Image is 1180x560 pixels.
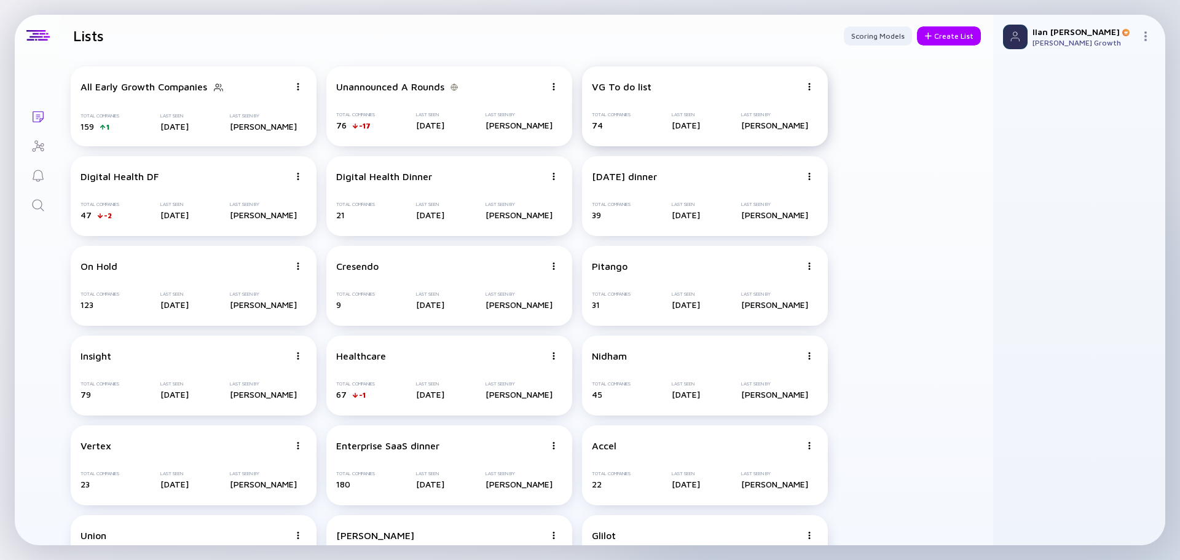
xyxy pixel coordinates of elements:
div: [PERSON_NAME] [230,121,297,132]
img: Menu [294,352,302,360]
div: [PERSON_NAME] [230,210,297,220]
div: Last Seen By [741,202,808,207]
div: 1 [106,122,109,132]
div: Last Seen [160,202,189,207]
div: Ilan [PERSON_NAME] [1032,26,1136,37]
span: 21 [336,210,345,220]
div: Last Seen [672,381,700,387]
div: Glilot [592,530,616,541]
span: 31 [592,299,600,310]
div: Last Seen By [486,291,553,297]
span: 9 [336,299,341,310]
div: Unannounced A Rounds [336,81,444,92]
div: Total Companies [592,471,631,476]
div: Scoring Models [844,26,912,45]
div: Total Companies [592,202,631,207]
div: Last Seen [672,471,700,476]
div: [PERSON_NAME] [486,479,553,489]
div: Last Seen [160,471,189,476]
div: Last Seen By [741,381,808,387]
div: [PERSON_NAME] [336,530,414,541]
img: Menu [1141,31,1150,41]
img: Menu [806,352,813,360]
div: Last Seen By [230,202,297,207]
span: 47 [81,210,92,220]
span: 22 [592,479,602,489]
div: Last Seen By [741,112,808,117]
span: 23 [81,479,90,489]
div: Total Companies [336,112,375,117]
div: [PERSON_NAME] [741,120,808,130]
div: [PERSON_NAME] [486,120,553,130]
div: Last Seen By [741,291,808,297]
div: Pitango [592,261,627,272]
div: -2 [104,211,112,220]
div: Total Companies [81,471,119,476]
div: Last Seen By [230,113,297,119]
div: Cresendo [336,261,379,272]
img: Menu [550,173,557,180]
div: Vertex [81,440,111,451]
img: Menu [294,442,302,449]
span: 67 [336,389,347,400]
div: [DATE] [672,479,700,489]
div: Last Seen [416,202,444,207]
div: [DATE] [672,389,700,400]
a: Investor Map [15,130,61,160]
div: [DATE] [160,389,189,400]
div: Total Companies [336,291,375,297]
div: [DATE] dinner [592,171,657,182]
span: 39 [592,210,601,220]
div: On Hold [81,261,117,272]
img: Menu [294,532,302,539]
span: 159 [81,121,94,132]
div: [DATE] [416,389,444,400]
div: Last Seen By [741,471,808,476]
div: [PERSON_NAME] [230,299,297,310]
div: Total Companies [81,291,119,297]
img: Menu [806,173,813,180]
a: Lists [15,101,61,130]
button: Create List [917,26,981,45]
div: All Early Growth Companies [81,81,207,92]
div: Total Companies [336,471,375,476]
div: [PERSON_NAME] [741,299,808,310]
div: VG To do list [592,81,651,92]
img: Menu [294,173,302,180]
div: Insight [81,350,111,361]
div: [DATE] [160,299,189,310]
img: Profile Picture [1003,25,1028,49]
div: Last Seen [160,113,189,119]
img: Menu [550,83,557,90]
div: [PERSON_NAME] [486,389,553,400]
img: Menu [806,262,813,270]
div: [DATE] [416,210,444,220]
div: Union [81,530,106,541]
div: Last Seen [160,291,189,297]
div: Digital Health DF [81,171,159,182]
div: Last Seen By [486,112,553,117]
span: 180 [336,479,350,489]
div: [PERSON_NAME] [486,210,553,220]
span: 76 [336,120,347,130]
img: Menu [550,352,557,360]
div: [PERSON_NAME] [741,479,808,489]
div: Total Companies [592,291,631,297]
a: Reminders [15,160,61,189]
div: Last Seen [160,381,189,387]
div: [PERSON_NAME] [230,389,297,400]
div: [PERSON_NAME] [230,479,297,489]
div: Enterprise SaaS dinner [336,440,439,451]
img: Menu [806,83,813,90]
div: Last Seen By [230,381,297,387]
div: Last Seen [672,112,700,117]
div: [DATE] [160,479,189,489]
div: Last Seen [416,381,444,387]
div: [DATE] [672,299,700,310]
div: [DATE] [416,299,444,310]
div: Nidham [592,350,627,361]
span: 74 [592,120,603,130]
div: Last Seen By [486,202,553,207]
div: [PERSON_NAME] [486,299,553,310]
div: Digital Health Dinner [336,171,432,182]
